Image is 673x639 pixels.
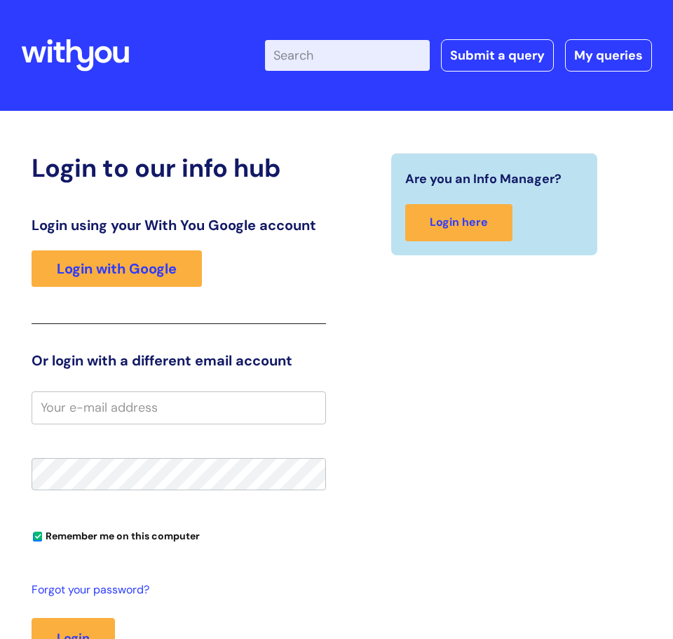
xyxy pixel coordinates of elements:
[265,40,430,71] input: Search
[565,39,652,72] a: My queries
[405,168,562,190] span: Are you an Info Manager?
[32,250,202,287] a: Login with Google
[32,391,326,424] input: Your e-mail address
[32,527,200,542] label: Remember me on this computer
[32,580,319,600] a: Forgot your password?
[441,39,554,72] a: Submit a query
[32,352,326,369] h3: Or login with a different email account
[32,153,326,183] h2: Login to our info hub
[405,204,512,241] a: Login here
[32,524,326,546] div: You can uncheck this option if you're logging in from a shared device
[33,532,42,542] input: Remember me on this computer
[32,217,326,234] h3: Login using your With You Google account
